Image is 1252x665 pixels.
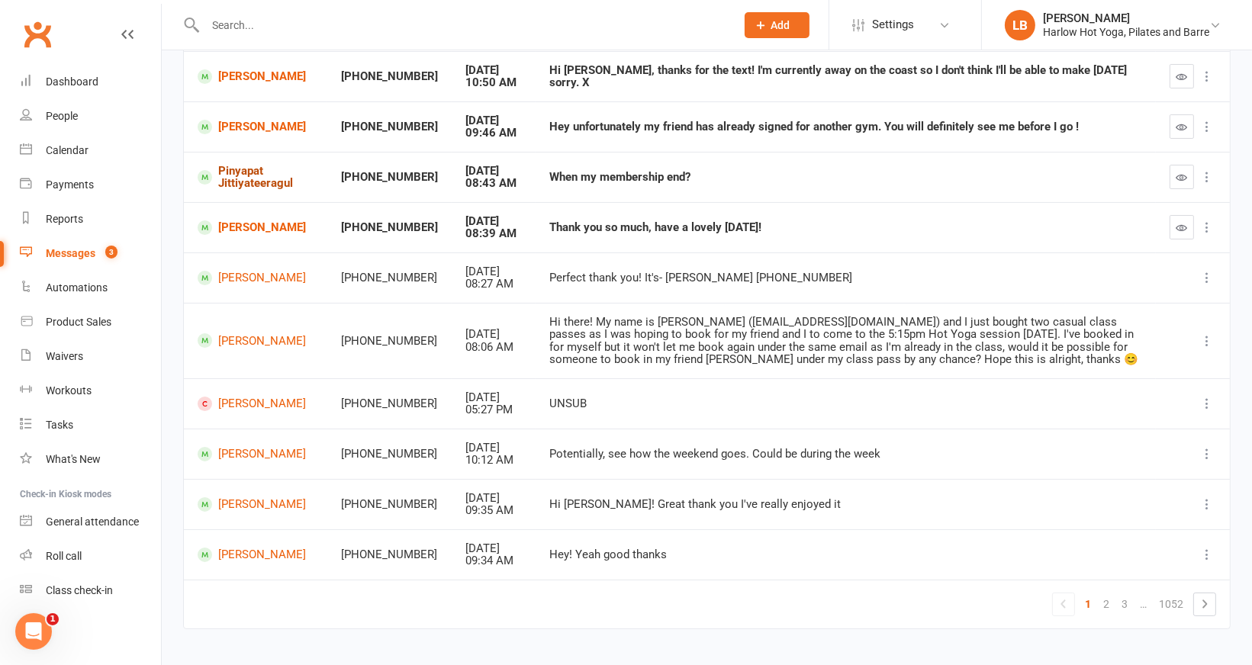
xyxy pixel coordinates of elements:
[20,505,161,539] a: General attendance kiosk mode
[465,341,522,354] div: 08:06 AM
[20,374,161,408] a: Workouts
[341,498,438,511] div: [PHONE_NUMBER]
[20,539,161,573] a: Roll call
[341,335,438,348] div: [PHONE_NUMBER]
[465,177,522,190] div: 08:43 AM
[46,550,82,562] div: Roll call
[47,613,59,625] span: 1
[18,15,56,53] a: Clubworx
[20,168,161,202] a: Payments
[1115,593,1134,615] a: 3
[46,247,95,259] div: Messages
[549,316,1142,366] div: Hi there! My name is [PERSON_NAME] ([EMAIL_ADDRESS][DOMAIN_NAME]) and I just bought two casual cl...
[549,64,1142,89] div: Hi [PERSON_NAME], thanks for the text! I'm currently away on the coast so I don't think I'll be a...
[465,265,522,278] div: [DATE]
[20,133,161,168] a: Calendar
[465,114,522,127] div: [DATE]
[20,573,161,608] a: Class kiosk mode
[20,99,161,133] a: People
[1097,593,1115,615] a: 2
[465,391,522,404] div: [DATE]
[198,165,314,190] a: Pinyapat Jittiyateeragul
[46,350,83,362] div: Waivers
[46,110,78,122] div: People
[465,542,522,555] div: [DATE]
[46,213,83,225] div: Reports
[465,454,522,467] div: 10:12 AM
[549,221,1142,234] div: Thank you so much, have a lovely [DATE]!
[1134,593,1153,615] a: …
[771,19,790,31] span: Add
[341,271,438,284] div: [PHONE_NUMBER]
[198,220,314,235] a: [PERSON_NAME]
[46,584,113,596] div: Class check-in
[465,278,522,291] div: 08:27 AM
[1005,10,1035,40] div: LB
[341,448,438,461] div: [PHONE_NUMBER]
[465,504,522,517] div: 09:35 AM
[549,448,1142,461] div: Potentially, see how the weekend goes. Could be during the week
[549,498,1142,511] div: Hi [PERSON_NAME]! Great thank you I've really enjoyed it
[1079,593,1097,615] a: 1
[549,271,1142,284] div: Perfect thank you! It's- [PERSON_NAME] [PHONE_NUMBER]
[465,165,522,178] div: [DATE]
[15,613,52,650] iframe: Intercom live chat
[1153,593,1189,615] a: 1052
[465,227,522,240] div: 08:39 AM
[201,14,725,36] input: Search...
[341,221,438,234] div: [PHONE_NUMBER]
[465,328,522,341] div: [DATE]
[549,120,1142,133] div: Hey unfortunately my friend has already signed for another gym. You will definitely see me before...
[20,408,161,442] a: Tasks
[198,497,314,512] a: [PERSON_NAME]
[20,305,161,339] a: Product Sales
[46,453,101,465] div: What's New
[105,246,117,259] span: 3
[549,548,1142,561] div: Hey! Yeah good thanks
[198,447,314,461] a: [PERSON_NAME]
[20,339,161,374] a: Waivers
[1043,25,1209,39] div: Harlow Hot Yoga, Pilates and Barre
[198,69,314,84] a: [PERSON_NAME]
[46,316,111,328] div: Product Sales
[20,271,161,305] a: Automations
[465,492,522,505] div: [DATE]
[46,384,92,397] div: Workouts
[46,75,98,88] div: Dashboard
[465,554,522,567] div: 09:34 AM
[46,516,139,528] div: General attendance
[549,397,1142,410] div: UNSUB
[198,333,314,348] a: [PERSON_NAME]
[341,120,438,133] div: [PHONE_NUMBER]
[1043,11,1209,25] div: [PERSON_NAME]
[46,281,108,294] div: Automations
[46,144,89,156] div: Calendar
[341,70,438,83] div: [PHONE_NUMBER]
[46,178,94,191] div: Payments
[341,548,438,561] div: [PHONE_NUMBER]
[198,397,314,411] a: [PERSON_NAME]
[872,8,914,42] span: Settings
[465,76,522,89] div: 10:50 AM
[745,12,809,38] button: Add
[198,120,314,134] a: [PERSON_NAME]
[465,64,522,77] div: [DATE]
[549,171,1142,184] div: When my membership end?
[20,442,161,477] a: What's New
[20,236,161,271] a: Messages 3
[198,271,314,285] a: [PERSON_NAME]
[46,419,73,431] div: Tasks
[341,397,438,410] div: [PHONE_NUMBER]
[465,127,522,140] div: 09:46 AM
[465,403,522,416] div: 05:27 PM
[465,215,522,228] div: [DATE]
[465,442,522,455] div: [DATE]
[20,202,161,236] a: Reports
[341,171,438,184] div: [PHONE_NUMBER]
[198,548,314,562] a: [PERSON_NAME]
[20,65,161,99] a: Dashboard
